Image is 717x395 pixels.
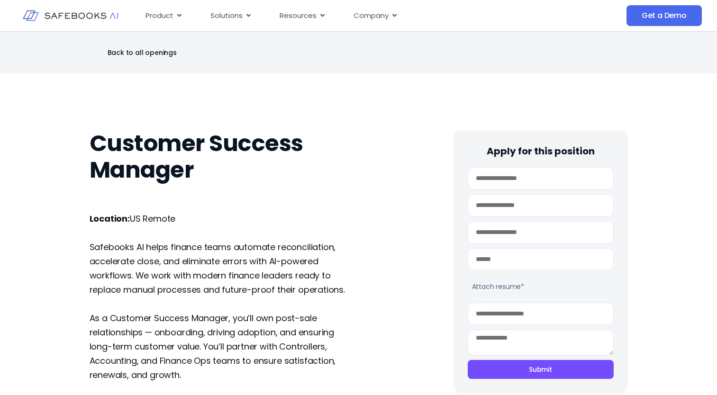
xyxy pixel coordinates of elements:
[529,365,552,374] span: Submit
[626,5,702,26] a: Get a Demo
[90,241,345,296] span: Safebooks AI helps finance teams automate reconciliation, accelerate close, and eliminate errors ...
[90,46,177,59] a: Back to all openings
[468,360,614,379] button: Submit
[90,130,357,183] h1: Customer Success Manager
[354,10,389,21] span: Company
[138,7,545,25] div: Menu Toggle
[280,10,317,21] span: Resources
[90,213,130,224] b: Location:
[138,7,545,25] nav: Menu
[130,213,175,224] span: US Remote
[642,11,687,20] span: Get a Demo
[90,312,336,381] span: As a Customer Success Manager, you’ll own post-sale relationships — onboarding, driving adoption,...
[468,144,614,158] h4: Apply for this position
[468,167,614,384] form: Careers Form
[210,10,243,21] span: Solutions
[145,10,173,21] span: Product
